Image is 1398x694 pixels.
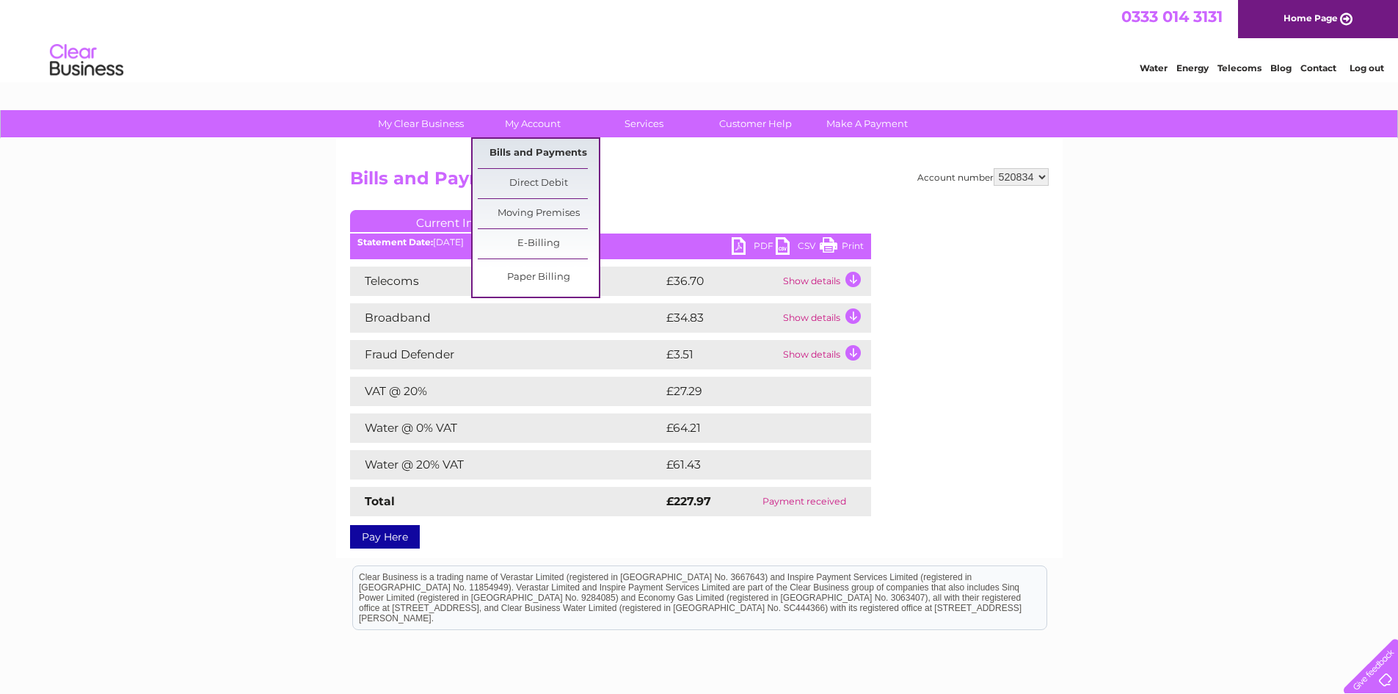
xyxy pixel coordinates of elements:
td: Water @ 0% VAT [350,413,663,443]
td: VAT @ 20% [350,377,663,406]
a: My Clear Business [360,110,481,137]
a: Paper Billing [478,263,599,292]
td: £36.70 [663,267,779,296]
td: £61.43 [663,450,840,480]
a: 0333 014 3131 [1121,7,1223,26]
div: [DATE] [350,237,871,247]
td: Show details [779,267,871,296]
td: £64.21 [663,413,840,443]
a: Current Invoice [350,210,570,232]
td: Show details [779,340,871,369]
a: Services [583,110,705,137]
a: Telecoms [1217,62,1262,73]
a: CSV [776,237,820,259]
img: logo.png [49,38,124,83]
td: Fraud Defender [350,340,663,369]
a: Contact [1300,62,1336,73]
div: Account number [917,168,1049,186]
a: Customer Help [695,110,816,137]
td: Show details [779,303,871,333]
a: Moving Premises [478,199,599,228]
a: Bills and Payments [478,139,599,168]
a: Pay Here [350,525,420,549]
a: Direct Debit [478,169,599,198]
a: Print [820,237,864,259]
a: Water [1140,62,1168,73]
td: Water @ 20% VAT [350,450,663,480]
h2: Bills and Payments [350,168,1049,196]
a: Energy [1176,62,1209,73]
a: Log out [1350,62,1384,73]
b: Statement Date: [357,236,433,247]
td: Telecoms [350,267,663,296]
a: PDF [732,237,776,259]
div: Clear Business is a trading name of Verastar Limited (registered in [GEOGRAPHIC_DATA] No. 3667643... [353,8,1046,71]
a: Make A Payment [807,110,928,137]
strong: £227.97 [666,494,711,508]
td: Broadband [350,303,663,333]
td: £27.29 [663,377,841,406]
td: £34.83 [663,303,779,333]
td: Payment received [738,487,871,516]
a: Blog [1270,62,1292,73]
a: My Account [472,110,593,137]
td: £3.51 [663,340,779,369]
strong: Total [365,494,395,508]
a: E-Billing [478,229,599,259]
